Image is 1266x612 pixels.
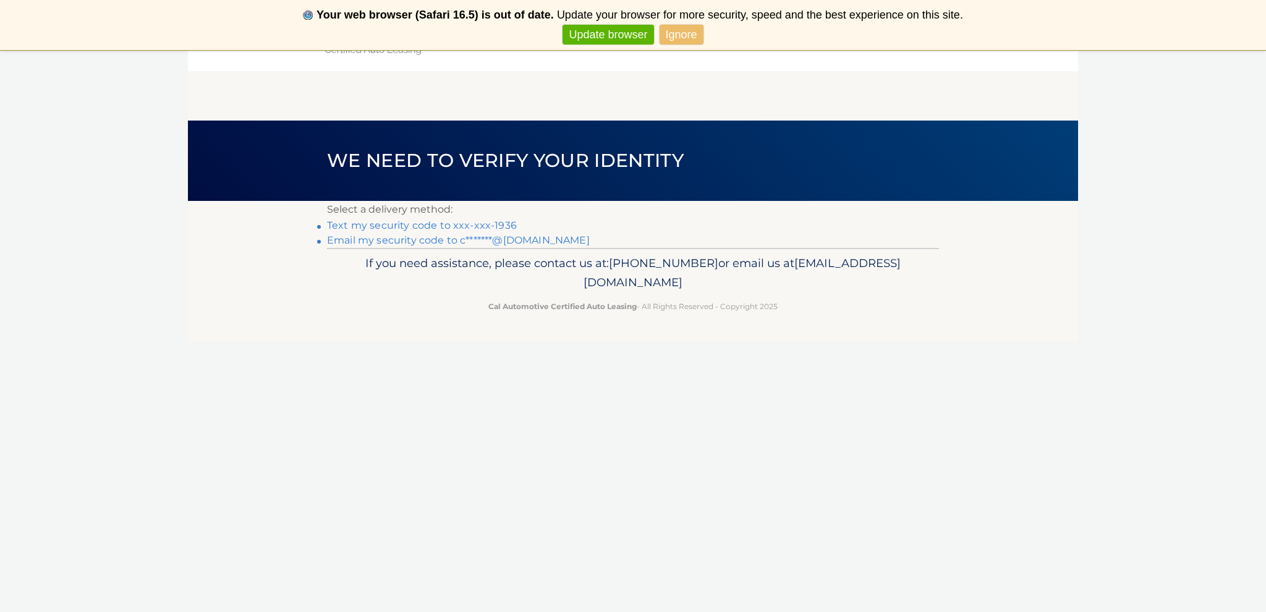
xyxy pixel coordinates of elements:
[327,201,939,218] p: Select a delivery method:
[557,9,963,21] span: Update your browser for more security, speed and the best experience on this site.
[335,253,931,293] p: If you need assistance, please contact us at: or email us at
[563,25,653,45] a: Update browser
[660,25,703,45] a: Ignore
[488,302,637,311] strong: Cal Automotive Certified Auto Leasing
[316,9,554,21] b: Your web browser (Safari 16.5) is out of date.
[327,149,684,172] span: We need to verify your identity
[335,300,931,313] p: - All Rights Reserved - Copyright 2025
[327,234,590,246] a: Email my security code to c*******@[DOMAIN_NAME]
[609,256,718,270] span: [PHONE_NUMBER]
[327,219,517,231] a: Text my security code to xxx-xxx-1936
